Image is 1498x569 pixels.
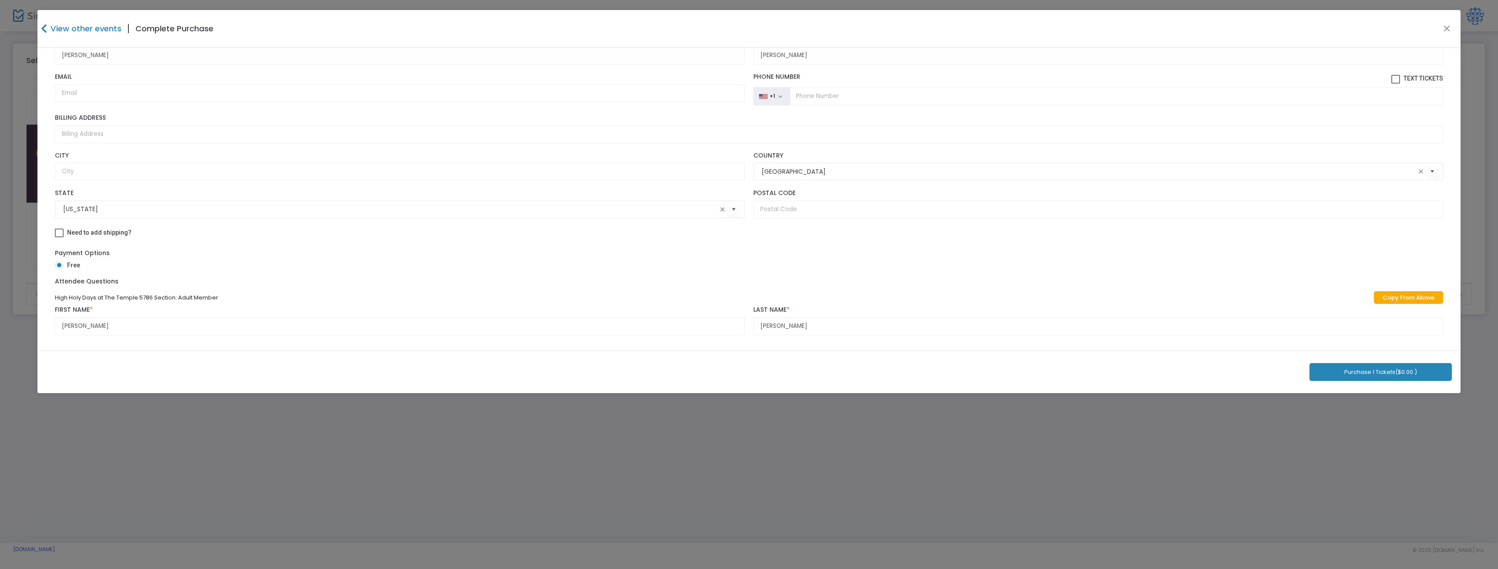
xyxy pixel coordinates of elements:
[48,23,121,34] h4: View other events
[753,189,1443,197] label: Postal Code
[753,201,1443,219] input: Postal Code
[1404,75,1443,82] span: Text Tickets
[55,47,745,64] input: First Name
[717,204,728,215] span: clear
[135,23,213,34] h4: Complete Purchase
[55,306,745,314] label: First Name
[64,261,80,270] span: Free
[753,73,1443,84] label: Phone Number
[55,249,110,258] label: Payment Options
[55,163,745,181] input: City
[762,167,1416,176] input: Select Country
[55,293,218,302] span: High Holy Days at The Temple 5786 Section: Adult Member
[55,84,745,102] input: Email
[753,317,1443,335] input: Last Name
[55,277,118,286] label: Attendee Questions
[753,87,790,105] button: +1
[790,87,1443,105] input: Phone Number
[55,125,1443,143] input: Billing Address
[63,205,717,214] input: Select State
[769,93,775,100] div: +1
[55,317,745,335] input: First Name
[1416,166,1426,177] span: clear
[55,73,745,81] label: Email
[55,189,745,197] label: State
[728,200,740,218] button: Select
[1441,23,1453,34] button: Close
[753,152,1443,160] label: Country
[753,306,1443,314] label: Last Name
[753,47,1443,64] input: Last Name
[55,114,1443,122] label: Billing Address
[1426,163,1438,181] button: Select
[55,152,745,160] label: City
[67,229,132,236] span: Need to add shipping?
[121,21,135,37] span: |
[1374,291,1443,304] a: Copy From Above
[1309,363,1452,381] button: Purchase 1 Tickets($0.00 )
